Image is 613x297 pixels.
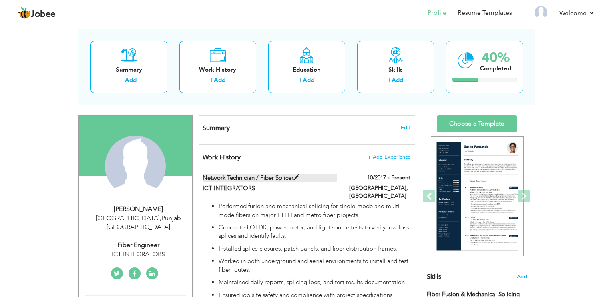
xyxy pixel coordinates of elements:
[85,205,192,214] div: [PERSON_NAME]
[219,223,410,241] p: Conducted OTDR, power meter, and light source tests to verify low-loss splices and identify faults.
[219,202,410,219] p: Performed fusion and mechanical splicing for single-mode and multi-mode fibers on major FTTH and ...
[427,272,441,281] span: Skills
[480,51,511,64] div: 40%
[18,7,31,20] img: jobee.io
[203,124,410,132] h4: Adding a summary is a quick and easy way to highlight your experience and interests.
[125,76,137,84] a: Add
[97,66,161,74] div: Summary
[392,76,403,84] a: Add
[121,76,125,84] label: +
[105,136,166,197] img: Tayyab Tariq
[303,76,314,84] a: Add
[203,153,410,161] h4: This helps to show the companies you have worked for.
[214,76,225,84] a: Add
[18,7,56,20] a: Jobee
[517,273,527,281] span: Add
[203,184,337,193] label: ICT INTEGRATORS
[388,76,392,84] label: +
[559,8,595,18] a: Welcome
[480,64,511,73] div: Completed
[85,214,192,232] div: [GEOGRAPHIC_DATA] Punjab [GEOGRAPHIC_DATA]
[219,257,410,274] p: Worked in both underground and aerial environments to install and test fiber routes.
[203,124,230,132] span: Summary
[31,10,56,19] span: Jobee
[437,115,517,132] a: Choose a Template
[203,153,241,162] span: Work History
[219,278,410,287] p: Maintained daily reports, splicing logs, and test results documentation.
[428,8,446,18] a: Profile
[203,174,337,182] label: Network Technician / Fiber Splicer
[299,76,303,84] label: +
[85,250,192,259] div: ICT INTEGRATORS
[535,6,547,19] img: Profile Img
[458,8,512,18] a: Resume Templates
[85,241,192,250] div: Fiber Engineer
[368,154,410,160] span: + Add Experience
[367,174,410,182] label: 10/2017 - Present
[349,184,410,200] label: [GEOGRAPHIC_DATA], [GEOGRAPHIC_DATA]
[364,66,428,74] div: Skills
[160,214,161,223] span: ,
[186,66,250,74] div: Work History
[219,245,410,253] p: Installed splice closures, patch panels, and fiber distribution frames.
[401,125,410,130] span: Edit
[275,66,339,74] div: Education
[210,76,214,84] label: +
